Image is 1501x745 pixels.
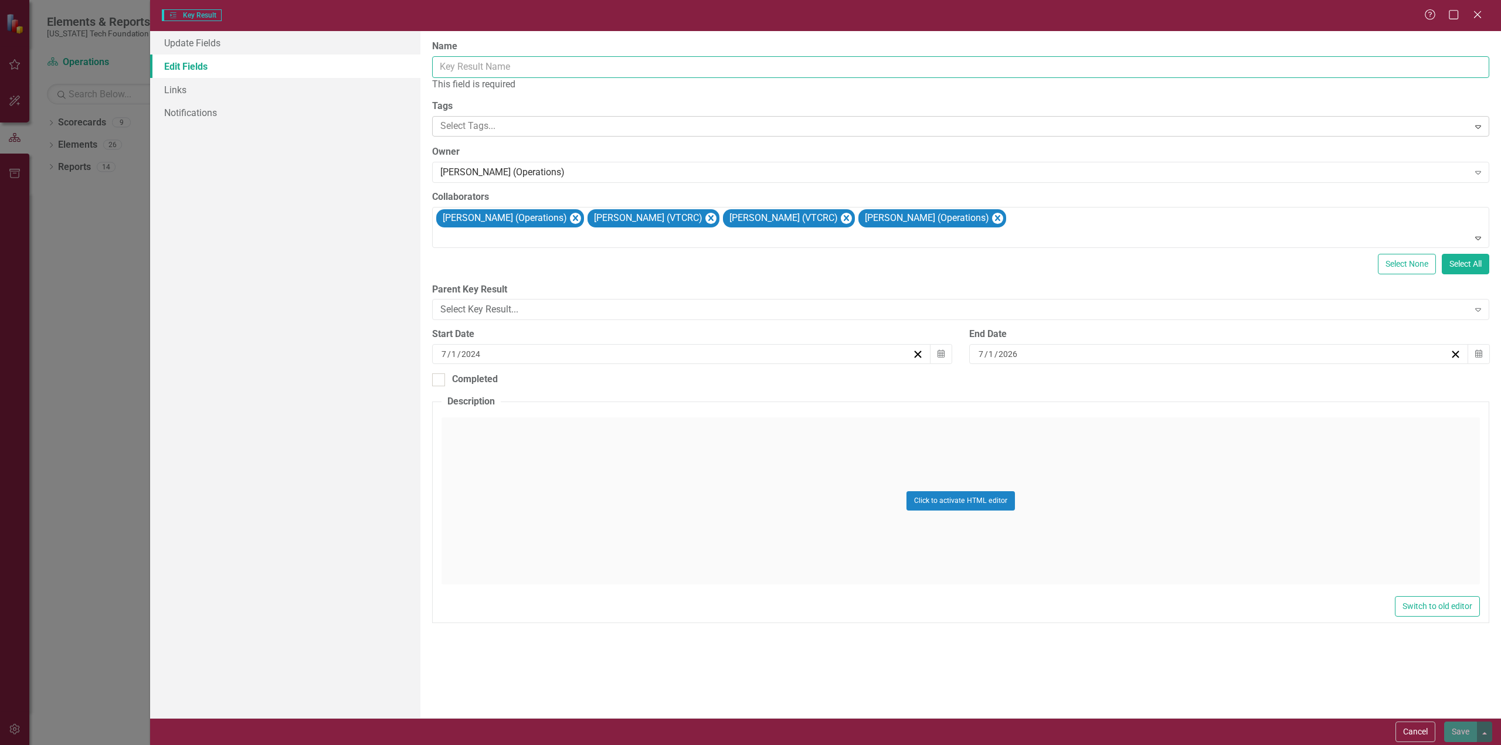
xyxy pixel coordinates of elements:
div: End Date [969,328,1489,341]
div: Remove Carrie Woodring (Operations) [992,213,1003,224]
a: Notifications [150,101,420,124]
label: Name [432,40,457,53]
div: Start Date [432,328,952,341]
div: Remove Matt Miller (Operations) [570,213,581,224]
button: Save [1444,722,1477,742]
a: Edit Fields [150,55,420,78]
div: [PERSON_NAME] (VTCRC) [590,210,704,227]
label: Parent Key Result [432,283,1489,297]
button: Click to activate HTML editor [906,491,1015,510]
div: [PERSON_NAME] (Operations) [439,210,569,227]
a: Update Fields [150,31,420,55]
button: Switch to old editor [1395,596,1480,617]
label: Tags [432,100,1489,113]
legend: Description [442,395,501,409]
button: Select All [1442,254,1489,274]
button: Cancel [1395,722,1435,742]
span: Key Result [162,9,222,21]
input: Key Result Name [432,56,1489,78]
div: Select Key Result... [440,303,1469,317]
div: [PERSON_NAME] (Operations) [440,166,1469,179]
span: / [984,349,988,359]
label: Owner [432,145,1489,159]
div: [PERSON_NAME] (VTCRC) [726,210,840,227]
span: / [447,349,451,359]
div: Completed [452,373,498,386]
span: / [994,349,998,359]
div: Remove Pat Morris (VTCRC) [705,213,716,224]
div: This field is required [432,78,1489,91]
span: / [457,349,461,359]
div: Remove Eddie Williams (VTCRC) [841,213,852,224]
a: Links [150,78,420,101]
label: Collaborators [432,190,1489,204]
button: Select None [1378,254,1436,274]
div: [PERSON_NAME] (Operations) [861,210,991,227]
